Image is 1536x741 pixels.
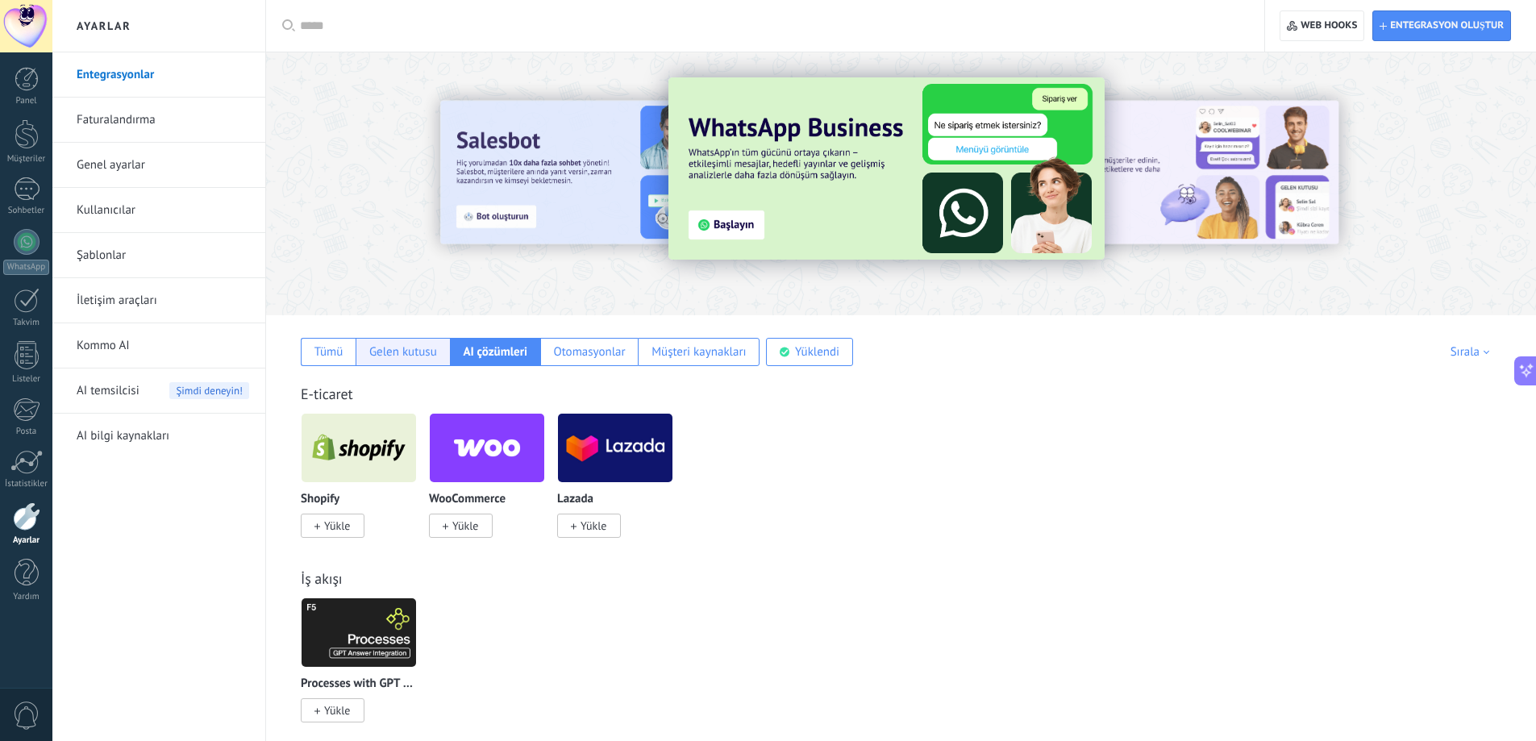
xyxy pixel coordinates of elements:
div: Müşteriler [3,154,50,164]
a: AI bilgi kaynakları [77,414,249,459]
li: Faturalandırma [52,98,265,143]
a: Genel ayarlar [77,143,249,188]
p: Processes with GPT by Komanda F5 [301,677,417,691]
img: logo_main.png [302,593,416,672]
a: E-ticaret [301,385,353,403]
div: Yüklendi [795,344,839,360]
img: logo_main.png [430,409,544,487]
li: Entegrasyonlar [52,52,265,98]
a: Faturalandırma [77,98,249,143]
div: Listeler [3,374,50,385]
a: Entegrasyonlar [77,52,249,98]
img: logo_main.png [302,409,416,487]
p: Shopify [301,493,339,506]
button: Web hooks [1280,10,1364,41]
a: Kommo AI [77,323,249,368]
div: Ayarlar [3,535,50,546]
div: WooCommerce [429,413,557,557]
div: Sohbetler [3,206,50,216]
a: AI temsilcisiŞimdi deneyin! [77,368,249,414]
div: Shopify [301,413,429,557]
div: Takvim [3,318,50,328]
li: Kommo AI [52,323,265,368]
span: Şimdi deneyin! [169,382,249,399]
div: Otomasyonlar [553,344,625,360]
img: Slide 2 [440,101,784,244]
span: Yükle [324,703,350,718]
img: logo_main.png [558,409,672,487]
img: Slide 3 [668,77,1105,260]
span: Yükle [452,518,478,533]
li: AI bilgi kaynakları [52,414,265,458]
li: Kullanıcılar [52,188,265,233]
a: İş akışı [301,569,343,588]
img: Slide 1 [995,101,1338,244]
div: Tümü [314,344,343,360]
span: Web hooks [1301,19,1357,32]
a: Kullanıcılar [77,188,249,233]
div: WhatsApp [3,260,49,275]
span: AI temsilcisi [77,368,139,414]
p: WooCommerce [429,493,506,506]
div: Gelen kutusu [369,344,437,360]
a: Şablonlar [77,233,249,278]
div: Posta [3,427,50,437]
li: Şablonlar [52,233,265,278]
div: AI çözümleri [463,344,527,360]
li: Genel ayarlar [52,143,265,188]
div: Müşteri kaynakları [651,344,746,360]
div: İstatistikler [3,479,50,489]
div: Sırala [1451,344,1495,360]
div: Lazada [557,413,685,557]
span: Yükle [581,518,606,533]
button: Entegrasyon oluştur [1372,10,1511,41]
div: Yardım [3,592,50,602]
li: AI temsilcisi [52,368,265,414]
span: Entegrasyon oluştur [1390,19,1504,32]
a: İletişim araçları [77,278,249,323]
li: İletişim araçları [52,278,265,323]
span: Yükle [324,518,350,533]
p: Lazada [557,493,593,506]
div: Panel [3,96,50,106]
